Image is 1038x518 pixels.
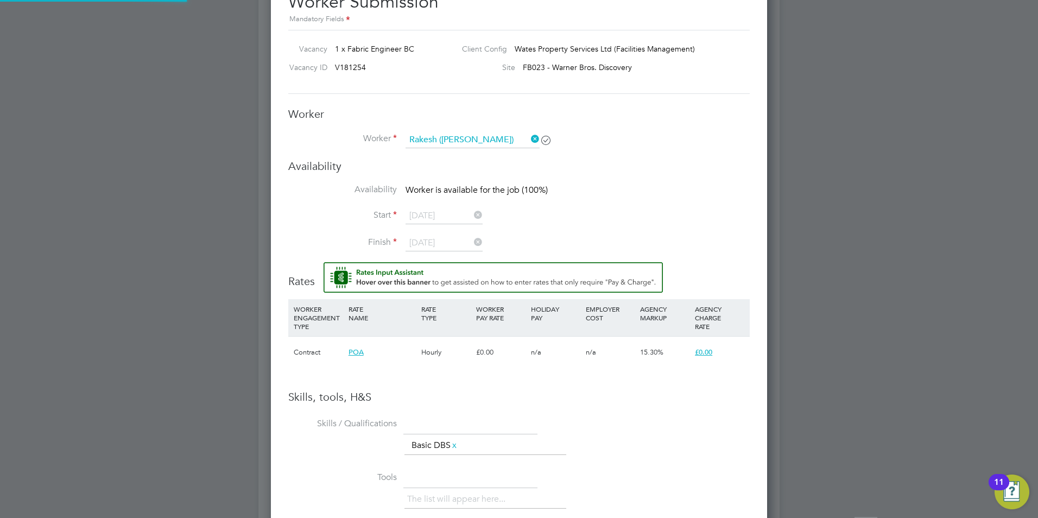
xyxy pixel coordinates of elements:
div: RATE NAME [346,299,419,327]
span: POA [349,348,364,357]
div: WORKER ENGAGEMENT TYPE [291,299,346,336]
div: AGENCY MARKUP [637,299,692,327]
div: Mandatory Fields [288,14,750,26]
div: 11 [994,482,1004,496]
label: Vacancy ID [284,62,327,72]
span: V181254 [335,62,366,72]
input: Search for... [406,132,540,148]
span: 15.30% [640,348,663,357]
span: FB023 - Warner Bros. Discovery [523,62,632,72]
input: Select one [406,235,483,251]
h3: Rates [288,262,750,288]
div: Hourly [419,337,473,368]
label: Worker [288,133,397,144]
label: Client Config [453,44,507,54]
div: EMPLOYER COST [583,299,638,327]
span: Wates Property Services Ltd (Facilities Management) [515,44,695,54]
span: Worker is available for the job (100%) [406,185,548,195]
label: Tools [288,472,397,483]
div: AGENCY CHARGE RATE [692,299,747,336]
span: n/a [586,348,596,357]
label: Site [453,62,515,72]
button: Rate Assistant [324,262,663,293]
div: WORKER PAY RATE [473,299,528,327]
span: n/a [531,348,541,357]
span: 1 x Fabric Engineer BC [335,44,414,54]
h3: Availability [288,159,750,173]
label: Finish [288,237,397,248]
li: Basic DBS [407,438,463,453]
label: Availability [288,184,397,195]
div: HOLIDAY PAY [528,299,583,327]
li: The list will appear here... [407,492,510,507]
div: RATE TYPE [419,299,473,327]
div: £0.00 [473,337,528,368]
span: £0.00 [695,348,712,357]
button: Open Resource Center, 11 new notifications [995,475,1029,509]
h3: Skills, tools, H&S [288,390,750,404]
input: Select one [406,208,483,224]
label: Start [288,210,397,221]
div: Contract [291,337,346,368]
a: x [451,438,458,452]
label: Skills / Qualifications [288,418,397,429]
label: Vacancy [284,44,327,54]
h3: Worker [288,107,750,121]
